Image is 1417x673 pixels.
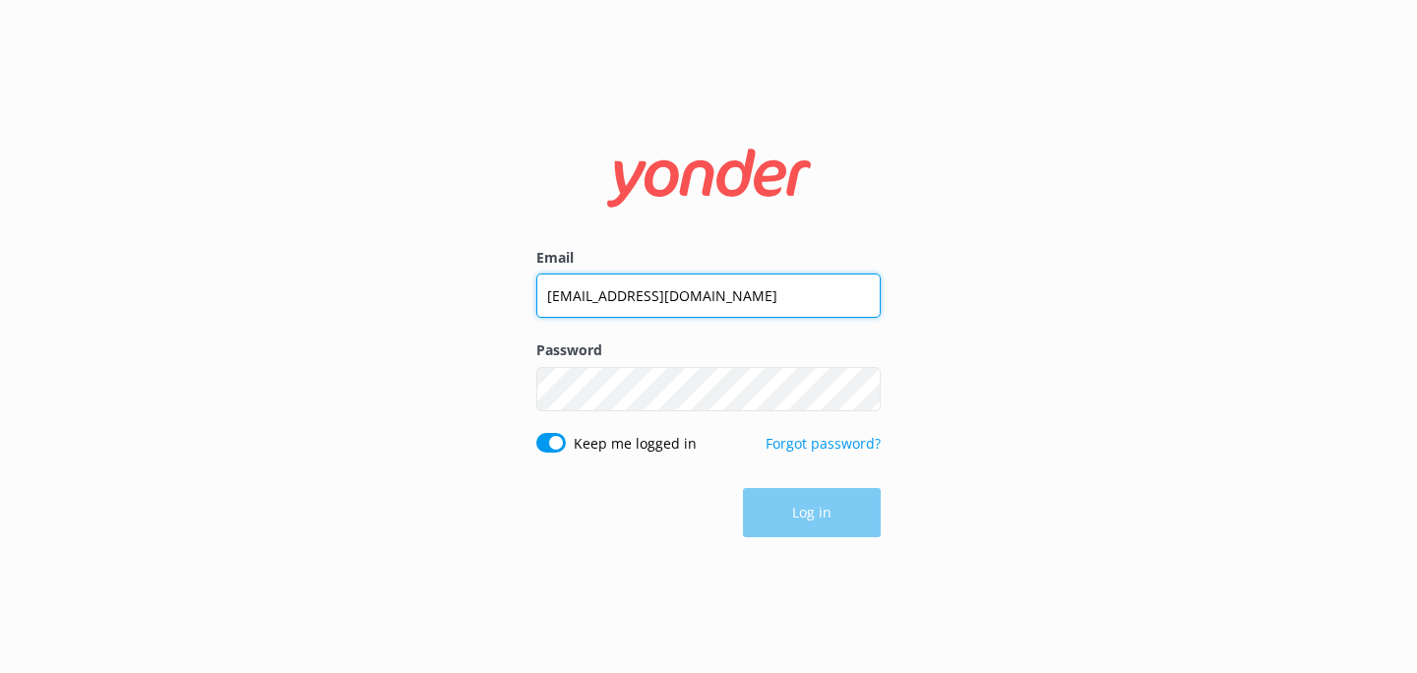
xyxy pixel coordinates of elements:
label: Keep me logged in [574,433,697,455]
a: Forgot password? [766,434,881,453]
button: Show password [841,369,881,408]
label: Password [536,339,881,361]
label: Email [536,247,881,269]
input: user@emailaddress.com [536,274,881,318]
